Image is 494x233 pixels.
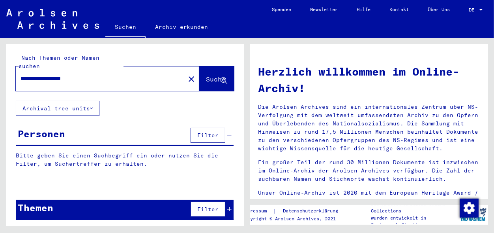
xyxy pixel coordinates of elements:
[105,17,146,38] a: Suchen
[16,101,99,116] button: Archival tree units
[16,152,234,168] p: Bitte geben Sie einen Suchbegriff ein oder nutzen Sie die Filter, um Suchertreffer zu erhalten.
[242,215,348,222] p: Copyright © Arolsen Archives, 2021
[187,74,196,84] mat-icon: close
[371,200,458,214] p: Die Arolsen Archives Online-Collections
[146,17,218,36] a: Archiv erkunden
[197,132,219,139] span: Filter
[258,158,480,183] p: Ein großer Teil der rund 30 Millionen Dokumente ist inzwischen im Online-Archiv der Arolsen Archi...
[197,206,219,213] span: Filter
[18,127,65,141] div: Personen
[191,128,225,143] button: Filter
[191,202,225,217] button: Filter
[258,63,480,97] h1: Herzlich willkommen im Online-Archiv!
[258,103,480,153] p: Die Arolsen Archives sind ein internationales Zentrum über NS-Verfolgung mit dem weltweit umfasse...
[458,205,488,224] img: yv_logo.png
[242,207,273,215] a: Impressum
[371,214,458,229] p: wurden entwickelt in Partnerschaft mit
[206,75,226,83] span: Suche
[469,7,477,13] span: DE
[199,66,234,91] button: Suche
[242,207,348,215] div: |
[258,189,480,214] p: Unser Online-Archiv ist 2020 mit dem European Heritage Award / Europa Nostra Award 2020 ausgezeic...
[19,54,99,70] mat-label: Nach Themen oder Namen suchen
[277,207,348,215] a: Datenschutzerklärung
[6,9,99,29] img: Arolsen_neg.svg
[183,71,199,87] button: Clear
[18,201,53,215] div: Themen
[460,199,479,218] img: Zustimmung ändern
